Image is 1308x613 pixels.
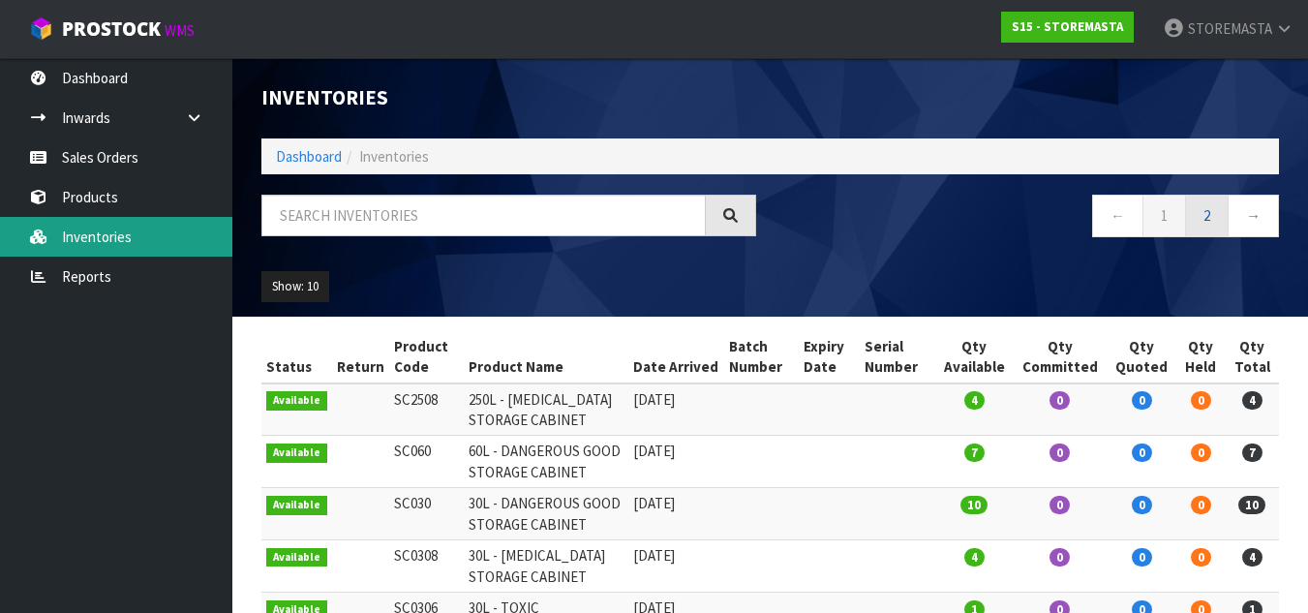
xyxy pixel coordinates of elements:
input: Search inventories [261,195,706,236]
span: 7 [964,444,985,462]
th: Product Code [389,331,464,383]
span: 0 [1191,444,1211,462]
span: 0 [1132,548,1152,567]
span: Available [266,548,327,567]
a: ← [1092,195,1143,236]
td: 30L - DANGEROUS GOOD STORAGE CABINET [464,488,628,540]
th: Qty Quoted [1107,331,1176,383]
span: 0 [1132,444,1152,462]
span: Available [266,391,327,411]
span: 4 [964,548,985,567]
span: 10 [1238,496,1265,514]
td: 30L - [MEDICAL_DATA] STORAGE CABINET [464,540,628,593]
td: 250L - [MEDICAL_DATA] STORAGE CABINET [464,383,628,436]
span: 0 [1049,548,1070,567]
th: Return [332,331,389,383]
th: Qty Held [1176,331,1225,383]
td: [DATE] [628,383,724,436]
span: 0 [1132,496,1152,514]
span: STOREMASTA [1188,19,1272,38]
span: 0 [1049,391,1070,410]
th: Qty Committed [1014,331,1107,383]
nav: Page navigation [785,195,1280,242]
th: Batch Number [724,331,799,383]
td: SC2508 [389,383,464,436]
th: Status [261,331,332,383]
span: 4 [1242,548,1262,567]
span: ProStock [62,16,161,42]
span: 0 [1191,391,1211,410]
td: [DATE] [628,540,724,593]
span: 0 [1132,391,1152,410]
span: Available [266,444,327,463]
span: 0 [1191,548,1211,567]
span: 4 [964,391,985,410]
a: → [1228,195,1279,236]
span: 0 [1049,444,1070,462]
th: Product Name [464,331,628,383]
button: Show: 10 [261,271,329,302]
th: Qty Total [1226,331,1279,383]
td: [DATE] [628,488,724,540]
strong: S15 - STOREMASTA [1012,18,1123,35]
h1: Inventories [261,87,756,109]
a: 1 [1142,195,1186,236]
td: SC060 [389,436,464,488]
td: SC030 [389,488,464,540]
a: 2 [1185,195,1229,236]
span: 4 [1242,391,1262,410]
td: [DATE] [628,436,724,488]
td: SC0308 [389,540,464,593]
td: 60L - DANGEROUS GOOD STORAGE CABINET [464,436,628,488]
span: 10 [960,496,988,514]
th: Date Arrived [628,331,724,383]
a: Dashboard [276,147,342,166]
img: cube-alt.png [29,16,53,41]
span: 0 [1191,496,1211,514]
th: Qty Available [934,331,1013,383]
th: Expiry Date [799,331,860,383]
small: WMS [165,21,195,40]
span: Inventories [359,147,429,166]
th: Serial Number [860,331,934,383]
span: 0 [1049,496,1070,514]
span: Available [266,496,327,515]
span: 7 [1242,444,1262,462]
